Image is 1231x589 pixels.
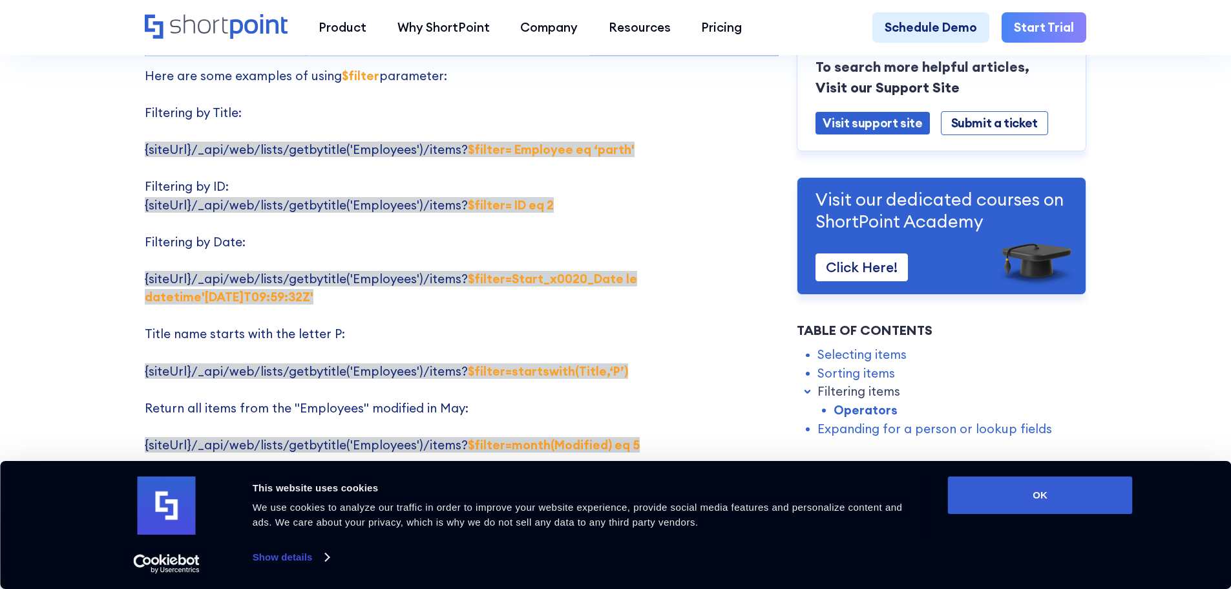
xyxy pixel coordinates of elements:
strong: $filter=month(Modified) eq 5 [468,437,640,453]
a: Submit a ticket [941,111,1048,134]
span: {siteUrl}/_api/web/lists/getbytitle('Employees')/items? [145,363,628,379]
div: Product [319,18,366,37]
button: OK [948,477,1133,514]
span: {siteUrl}/_api/web/lists/getbytitle('Employees')/items? [145,437,640,453]
p: Visit our dedicated courses on ShortPoint Academy [815,187,1068,232]
a: Show details [253,548,329,567]
a: Operators [834,401,898,420]
div: Why ShortPoint [397,18,490,37]
div: Company [520,18,578,37]
a: Filtering items [817,382,900,401]
a: Company [505,12,593,43]
strong: $filter= ID eq 2 [468,197,554,213]
a: Selecting items [817,345,907,364]
a: Sorting items [817,363,895,382]
div: Pricing [701,18,742,37]
a: Expanding for a person or lookup fields [817,419,1052,438]
a: Pricing [686,12,758,43]
div: Table of Contents [797,321,1086,340]
a: Start Trial [1002,12,1086,43]
a: Visit support site [815,111,929,134]
a: Click Here! [815,253,908,281]
strong: $filter=startswith(Title,‘P’) [468,363,628,379]
div: Resources [609,18,671,37]
strong: $filter [342,68,379,83]
img: logo [138,477,196,535]
a: Schedule Demo [872,12,989,43]
span: We use cookies to analyze our traffic in order to improve your website experience, provide social... [253,502,903,528]
a: Why ShortPoint [382,12,505,43]
p: To search more helpful articles, Visit our Support Site [815,56,1068,98]
div: This website uses cookies [253,480,919,496]
strong: $filter= Employee eq ‘parth' [468,142,635,157]
a: Home [145,14,288,41]
a: Usercentrics Cookiebot - opens in a new window [110,554,223,573]
a: Product [303,12,382,43]
p: Here are some examples of using parameter: Filtering by Title: Filtering by ID: Filtering by Date... [145,67,779,565]
a: Resources [593,12,686,43]
span: {siteUrl}/_api/web/lists/getbytitle('Employees')/items? [145,271,637,305]
span: {siteUrl}/_api/web/lists/getbytitle('Employees')/items? [145,142,635,157]
span: {siteUrl}/_api/web/lists/getbytitle('Employees')/items? [145,197,554,213]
